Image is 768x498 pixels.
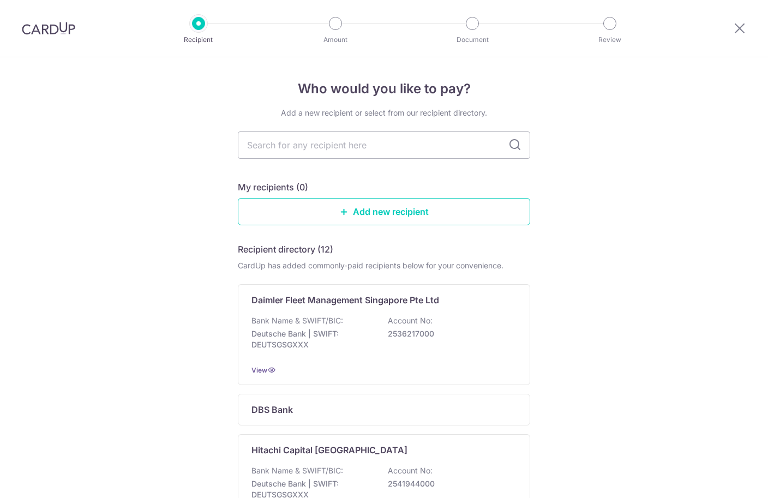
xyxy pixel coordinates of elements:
input: Search for any recipient here [238,131,530,159]
p: Recipient [158,34,239,45]
div: Add a new recipient or select from our recipient directory. [238,107,530,118]
p: Bank Name & SWIFT/BIC: [251,315,343,326]
p: 2541944000 [388,478,510,489]
h5: My recipients (0) [238,181,308,194]
p: Hitachi Capital [GEOGRAPHIC_DATA] [251,443,407,457]
p: Bank Name & SWIFT/BIC: [251,465,343,476]
p: Document [432,34,513,45]
p: Account No: [388,465,433,476]
p: Review [569,34,650,45]
div: CardUp has added commonly-paid recipients below for your convenience. [238,260,530,271]
p: Daimler Fleet Management Singapore Pte Ltd [251,293,439,307]
p: Deutsche Bank | SWIFT: DEUTSGSGXXX [251,328,374,350]
img: CardUp [22,22,75,35]
h5: Recipient directory (12) [238,243,333,256]
p: Amount [295,34,376,45]
p: DBS Bank [251,403,293,416]
a: View [251,366,267,374]
a: Add new recipient [238,198,530,225]
p: 2536217000 [388,328,510,339]
h4: Who would you like to pay? [238,79,530,99]
p: Account No: [388,315,433,326]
